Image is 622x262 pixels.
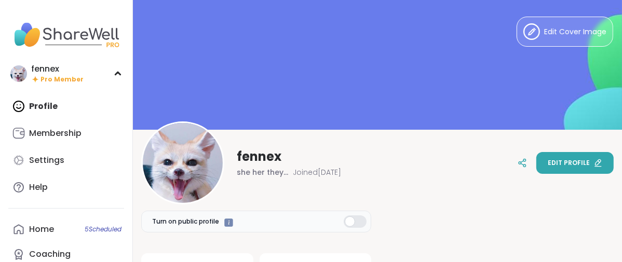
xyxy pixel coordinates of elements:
[8,148,124,173] a: Settings
[31,63,84,75] div: fennex
[29,182,48,193] div: Help
[8,121,124,146] a: Membership
[544,26,606,37] span: Edit Cover Image
[29,128,82,139] div: Membership
[237,167,289,177] span: she her they them
[548,158,590,168] span: Edit profile
[517,17,613,47] button: Edit Cover Image
[29,249,71,260] div: Coaching
[152,217,219,226] span: Turn on public profile
[8,17,124,53] img: ShareWell Nav Logo
[10,65,27,82] img: fennex
[29,224,54,235] div: Home
[8,175,124,200] a: Help
[143,123,223,203] img: fennex
[40,75,84,84] span: Pro Member
[536,152,614,174] button: Edit profile
[29,155,64,166] div: Settings
[237,148,281,165] span: fennex
[85,225,121,233] span: 5 Scheduled
[224,218,233,227] iframe: Spotlight
[8,217,124,242] a: Home5Scheduled
[293,167,341,177] span: Joined [DATE]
